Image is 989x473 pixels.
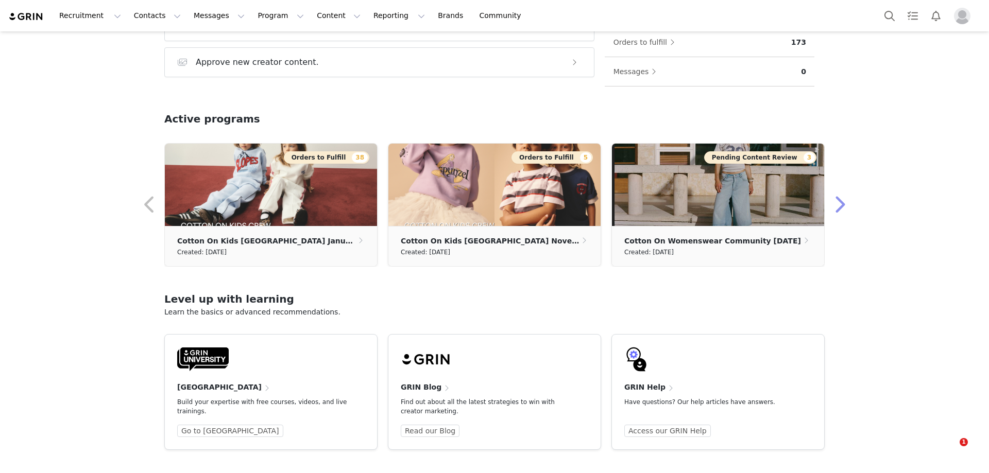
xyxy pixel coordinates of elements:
h4: GRIN Help [624,382,666,393]
img: a1e59903-d324-49d3-8618-ae5dc92d74b9.jpg [612,144,824,226]
img: placeholder-profile.jpg [954,8,970,24]
button: Recruitment [53,4,127,27]
img: grin-logo-black.svg [401,347,452,372]
button: Pending Content Review3 [704,151,816,164]
a: Read our Blog [401,425,459,437]
button: Contacts [128,4,187,27]
img: cb02ea9a-592a-4b51-8593-3f3f7bce27a9.png [165,144,377,226]
a: Brands [432,4,472,27]
button: Messages [187,4,251,27]
p: 173 [791,37,806,48]
img: GRIN-help-icon.svg [624,347,649,372]
p: Find out about all the latest strategies to win with creator marketing. [401,397,572,416]
button: Messages [613,63,662,80]
h3: Approve new creator content. [196,56,319,68]
button: Orders to Fulfill38 [284,151,369,164]
p: Cotton On Womenswear Community [DATE] [624,235,801,247]
button: Profile [948,8,981,24]
small: Created: [DATE] [401,247,450,258]
p: 0 [801,66,806,77]
a: Go to [GEOGRAPHIC_DATA] [177,425,283,437]
small: Created: [DATE] [177,247,227,258]
small: Created: [DATE] [624,247,674,258]
p: Build your expertise with free courses, videos, and live trainings. [177,397,348,416]
button: Content [311,4,367,27]
img: grin logo [8,12,44,22]
a: Access our GRIN Help [624,425,711,437]
h4: GRIN Blog [401,382,441,393]
button: Notifications [925,4,947,27]
iframe: Intercom live chat [939,438,963,463]
p: Cotton On Kids [GEOGRAPHIC_DATA] January/[DATE] [177,235,356,247]
a: Tasks [901,4,924,27]
img: 9034b949-f08d-4c2a-a3a4-1d733039801d.png [388,144,601,226]
button: Approve new creator content. [164,47,594,77]
a: Community [473,4,532,27]
button: Search [878,4,901,27]
span: 1 [960,438,968,446]
img: GRIN-University-Logo-Black.svg [177,347,229,372]
h2: Active programs [164,111,260,127]
h2: Level up with learning [164,291,825,307]
p: Learn the basics or advanced recommendations. [164,307,825,318]
p: Cotton On Kids [GEOGRAPHIC_DATA] November/[DATE] [401,235,580,247]
button: Reporting [367,4,431,27]
button: Program [251,4,310,27]
button: Orders to fulfill [613,34,680,50]
button: Orders to Fulfill5 [511,151,593,164]
p: Have questions? Our help articles have answers. [624,397,795,407]
h4: [GEOGRAPHIC_DATA] [177,382,262,393]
